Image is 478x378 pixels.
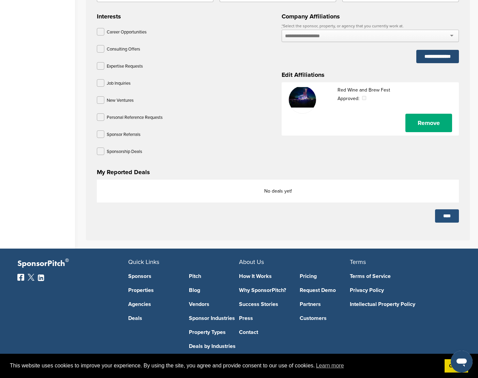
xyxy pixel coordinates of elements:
a: Vendors [189,302,239,307]
img: Img 1921 [289,87,316,108]
img: Facebook [17,274,24,281]
a: Remove [405,114,452,132]
a: Intellectual Property Policy [350,302,450,307]
h3: My Reported Deals [97,167,459,177]
a: Blog [189,288,239,293]
a: Request Demo [300,288,350,293]
label: Select the sponsor, property, or agency that you currently work at. [282,24,459,28]
span: This website uses cookies to improve your experience. By using the site, you agree and provide co... [10,361,439,371]
p: New Ventures [107,96,134,105]
p: Career Opportunities [107,28,147,37]
a: Deals [128,316,179,321]
img: Twitter [28,274,34,281]
p: Red Wine and Brew Fest [338,86,390,94]
p: Consulting Offers [107,45,140,54]
p: Expertise Requests [107,62,143,71]
span: Terms [350,258,366,266]
a: Properties [128,288,179,293]
a: Why SponsorPitch? [239,288,289,293]
a: Customers [300,316,350,321]
a: Privacy Policy [350,288,450,293]
a: Contact [239,330,289,335]
a: Success Stories [239,302,289,307]
h3: Edit Affiliations [282,70,459,80]
p: SponsorPitch [17,259,128,269]
h3: Interests [97,12,274,21]
a: Agencies [128,302,179,307]
span: Quick Links [128,258,159,266]
iframe: Button to launch messaging window [451,351,473,373]
a: Pricing [300,274,350,279]
a: Sponsors [128,274,179,279]
a: dismiss cookie message [445,359,468,373]
span: Approved: [338,96,359,101]
a: learn more about cookies [315,361,345,371]
a: Terms of Service [350,274,450,279]
a: Deals by Industries [189,344,239,349]
p: Sponsor Referrals [107,130,140,139]
span: About Us [239,258,264,266]
a: Sponsor Industries [189,316,239,321]
a: Property Types [189,330,239,335]
abbr: required [282,24,283,28]
p: Job Inquiries [107,79,131,88]
a: Press [239,316,289,321]
a: Pitch [189,274,239,279]
p: No deals yet! [104,187,452,195]
span: ® [65,256,69,265]
a: How It Works [239,274,289,279]
p: Personal Reference Requests [107,113,163,122]
p: Sponsorship Deals [107,148,142,156]
h3: Company Affiliations [282,12,459,21]
a: Partners [300,302,350,307]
